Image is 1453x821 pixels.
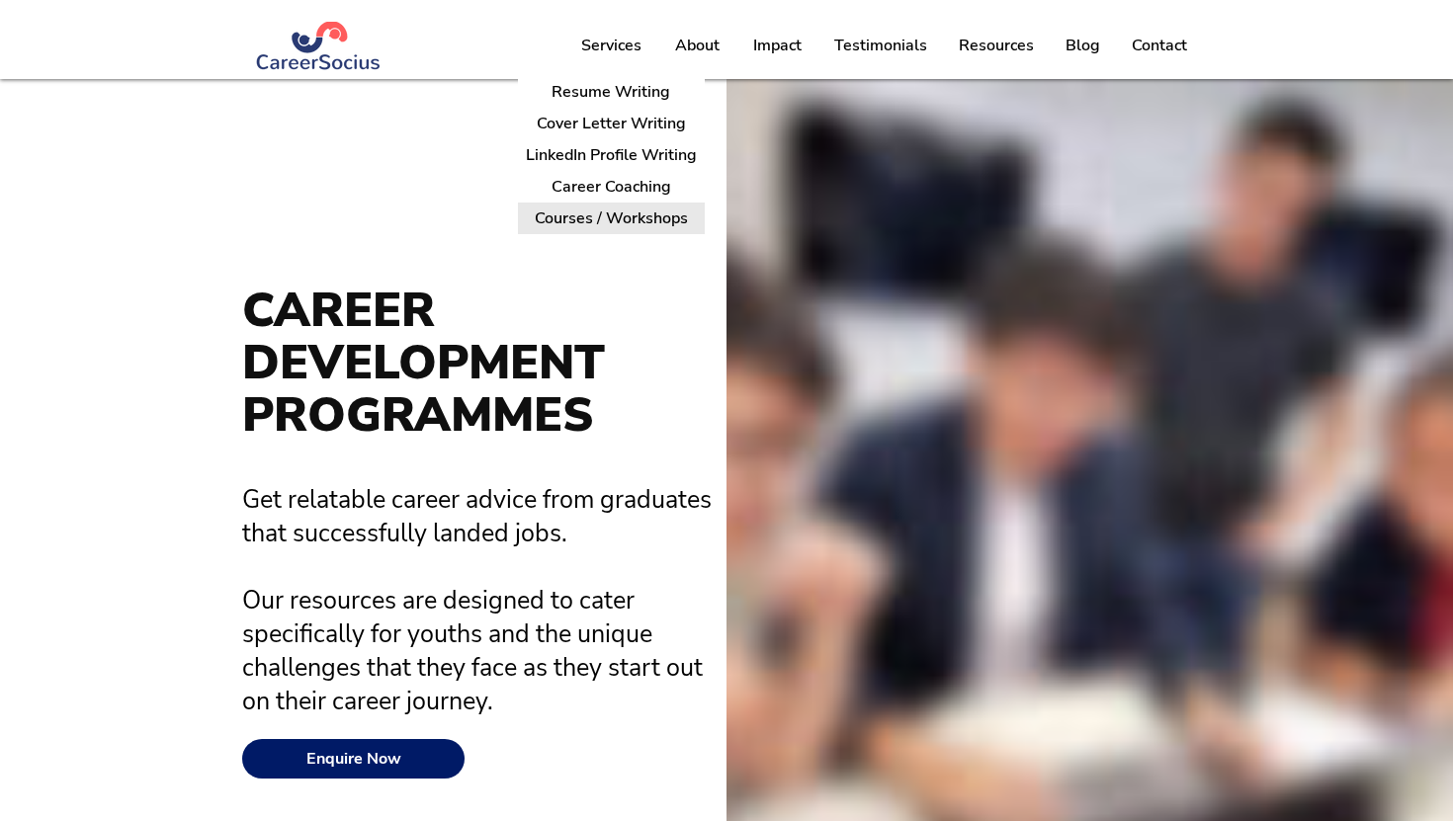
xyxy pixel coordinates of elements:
[824,21,937,70] p: Testimonials
[564,21,657,70] a: Services
[949,21,1044,70] p: Resources
[518,77,705,108] a: Resume Writing
[564,21,1203,70] nav: Site
[527,204,696,234] p: Courses / Workshops
[518,108,705,139] a: Cover Letter Writing
[242,739,465,779] a: Enquire Now
[242,483,712,718] span: Get relatable career advice from graduates that successfully landed jobs. Our resources are desig...
[518,139,705,171] a: LinkedIn Profile Writing
[255,22,383,70] img: Logo Blue (#283972) png.png
[665,21,729,70] p: About
[571,21,651,70] p: Services
[1056,21,1110,70] p: Blog
[1122,21,1197,70] p: Contact
[743,21,812,70] p: Impact
[1115,21,1203,70] a: Contact
[1049,21,1115,70] a: Blog
[544,77,678,108] p: Resume Writing
[242,278,605,448] span: CAREER DEVELOPMENT PROGRAMMES
[518,203,705,234] a: Courses / Workshops
[544,172,679,203] p: Career Coaching
[942,21,1049,70] a: Resources
[306,750,401,769] span: Enquire Now
[529,109,694,139] p: Cover Letter Writing
[735,21,818,70] a: Impact
[518,140,705,171] p: LinkedIn Profile Writing
[657,21,735,70] a: About
[818,21,942,70] a: Testimonials
[518,171,705,203] a: Career Coaching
